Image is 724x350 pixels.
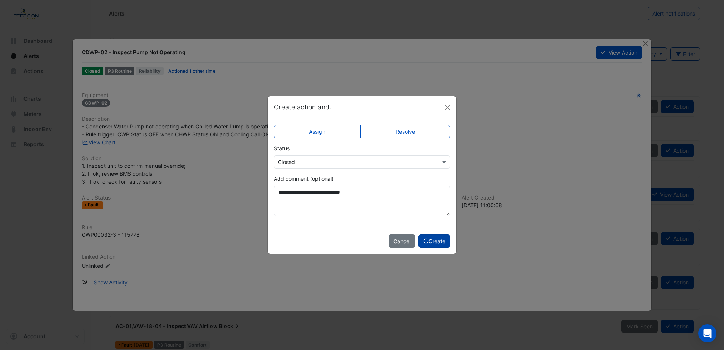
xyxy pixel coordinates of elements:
label: Assign [274,125,361,138]
label: Resolve [360,125,451,138]
button: Close [442,102,453,113]
label: Status [274,144,290,152]
h5: Create action and... [274,102,335,112]
button: Create [418,234,450,248]
label: Add comment (optional) [274,175,334,183]
button: Cancel [389,234,415,248]
div: Open Intercom Messenger [698,324,716,342]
